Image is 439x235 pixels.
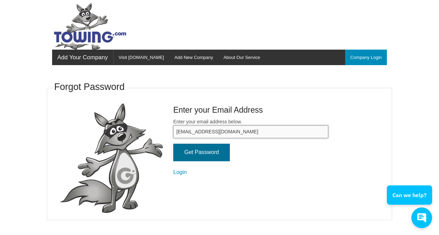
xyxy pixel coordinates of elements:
input: Get Password [173,144,230,161]
h4: Enter your Email Address [173,104,328,115]
label: Enter your email address below. [173,118,328,138]
iframe: Conversations [382,166,439,235]
h3: Forgot Password [54,81,125,94]
img: Towing.com Logo [52,3,128,50]
a: Company Login [345,50,387,65]
a: About Our Service [218,50,265,65]
a: Add New Company [169,50,218,65]
a: Visit [DOMAIN_NAME] [114,50,169,65]
input: Enter your email address below. [173,125,328,138]
a: Add Your Company [52,50,113,65]
img: fox-Presenting.png [59,103,163,213]
a: Login [173,169,187,175]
